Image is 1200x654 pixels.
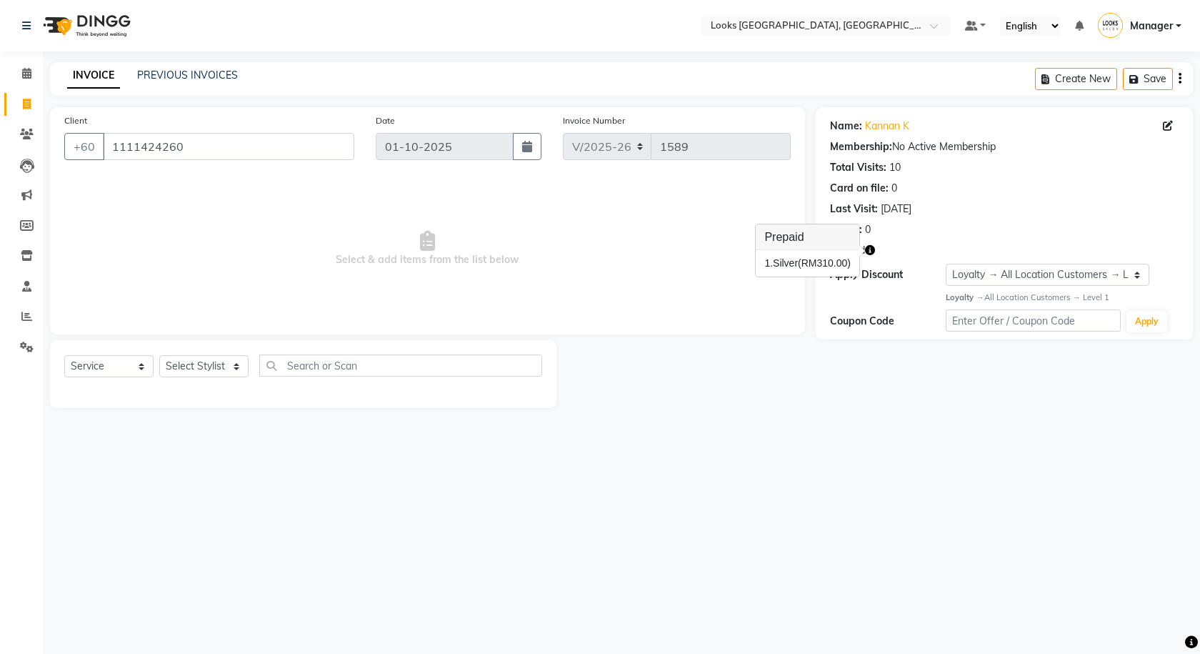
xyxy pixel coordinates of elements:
button: Create New [1035,68,1117,90]
a: PREVIOUS INVOICES [137,69,238,81]
input: Enter Offer / Coupon Code [946,309,1120,332]
div: Apply Discount [830,267,946,282]
h3: Prepaid [756,224,859,250]
label: Date [376,114,395,127]
div: Coupon Code [830,314,946,329]
div: 0 [891,181,897,196]
div: Membership: [830,139,892,154]
div: All Location Customers → Level 1 [946,292,1179,304]
div: Last Visit: [830,202,878,217]
button: Apply [1126,311,1167,332]
div: Name: [830,119,862,134]
a: INVOICE [67,63,120,89]
img: logo [36,6,134,46]
div: Points: [830,222,862,237]
label: Invoice Number [563,114,625,127]
label: Client [64,114,87,127]
div: [DATE] [881,202,911,217]
div: No Active Membership [830,139,1179,154]
div: Silver [764,256,851,271]
div: Total Visits: [830,160,886,175]
strong: Loyalty → [946,292,984,302]
input: Search or Scan [259,355,542,377]
input: Search by Name/Mobile/Email/Code [103,133,354,160]
div: Card on file: [830,181,889,196]
div: 10 [889,160,901,175]
span: 1. [764,257,773,269]
a: Kannan K [865,119,909,134]
img: Manager [1098,13,1123,38]
span: Select & add items from the list below [64,177,791,320]
button: Save [1123,68,1173,90]
span: Manager [1130,19,1173,34]
div: 0 [865,222,871,237]
button: +60 [64,133,104,160]
span: (RM310.00) [798,257,851,269]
